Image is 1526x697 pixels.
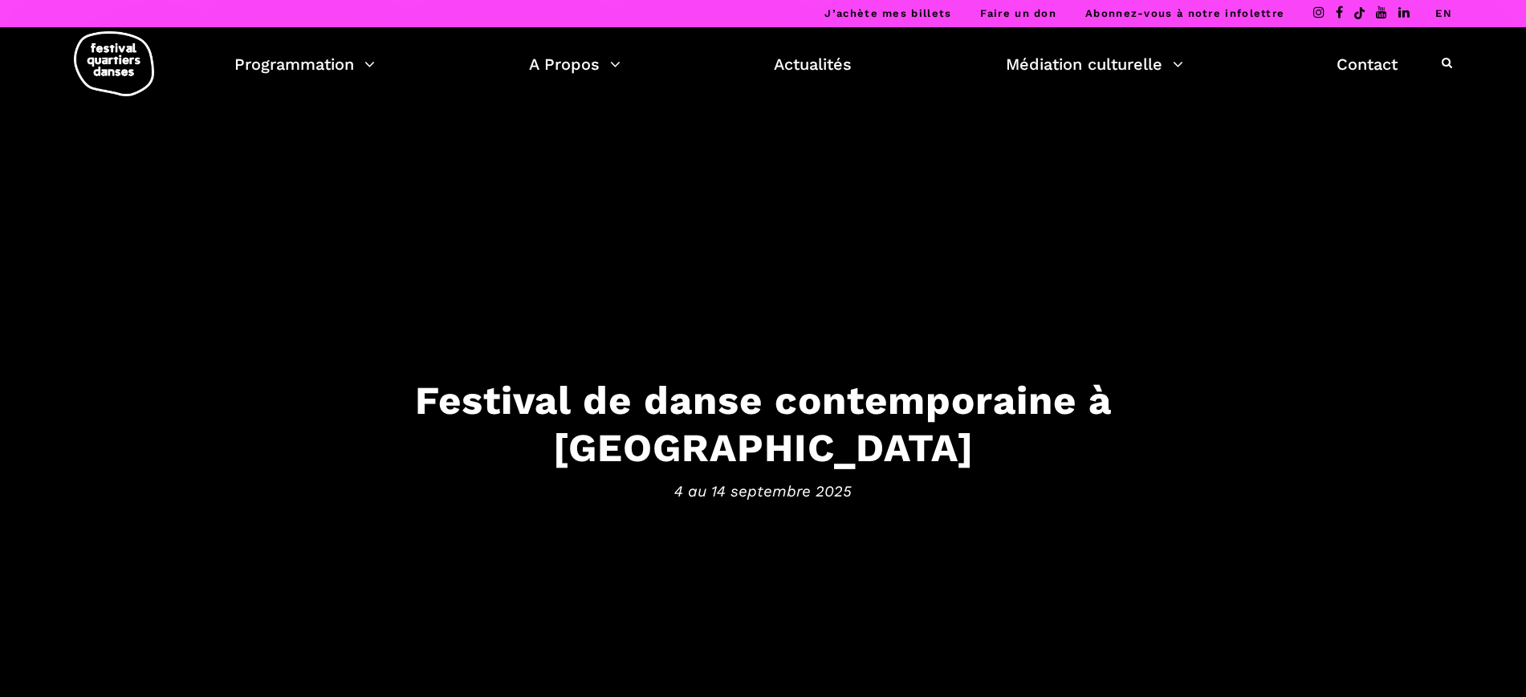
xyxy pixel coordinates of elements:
a: Programmation [234,51,375,78]
span: 4 au 14 septembre 2025 [266,479,1261,503]
a: EN [1435,7,1452,19]
a: Actualités [774,51,852,78]
h3: Festival de danse contemporaine à [GEOGRAPHIC_DATA] [266,377,1261,472]
img: logo-fqd-med [74,31,154,96]
a: J’achète mes billets [824,7,951,19]
a: Abonnez-vous à notre infolettre [1085,7,1284,19]
a: Contact [1337,51,1398,78]
a: Médiation culturelle [1006,51,1183,78]
a: Faire un don [980,7,1056,19]
a: A Propos [529,51,621,78]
